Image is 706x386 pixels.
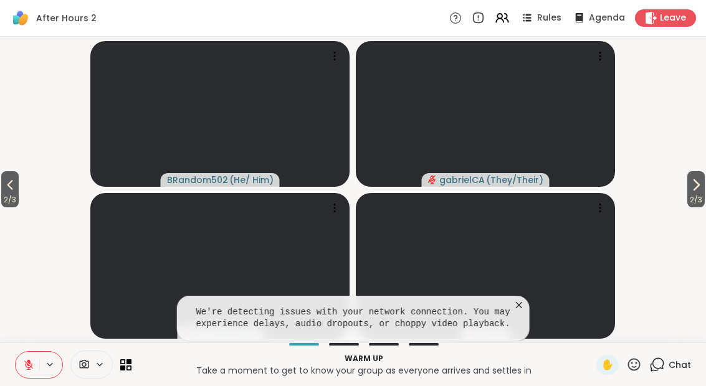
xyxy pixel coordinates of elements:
span: ( They/Their ) [486,174,543,186]
span: BRandom502 [167,174,228,186]
button: 2/3 [1,171,19,207]
span: ( He/ Him ) [229,174,274,186]
button: 2/3 [687,171,705,207]
span: 2 / 3 [687,192,705,207]
p: Take a moment to get to know your group as everyone arrives and settles in [139,364,589,377]
p: Warm up [139,353,589,364]
pre: We're detecting issues with your network connection. You may experience delays, audio dropouts, o... [192,306,514,331]
span: Agenda [589,12,625,24]
span: audio-muted [428,176,437,184]
span: gabrielCA [439,174,485,186]
span: Chat [669,359,691,371]
img: ShareWell Logomark [10,7,31,29]
span: Rules [537,12,561,24]
span: 2 / 3 [1,192,19,207]
span: Leave [660,12,686,24]
span: After Hours 2 [36,12,97,24]
span: ✋ [601,357,614,372]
